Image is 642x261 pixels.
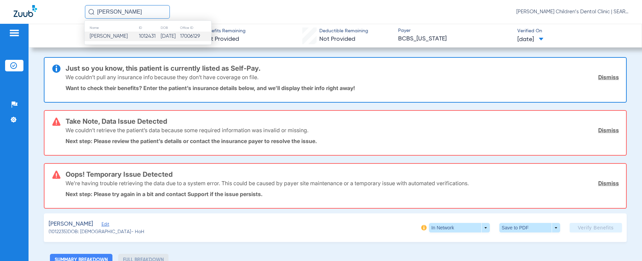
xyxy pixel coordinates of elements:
p: We’re having trouble retrieving the data due to a system error. This could be caused by payer sit... [66,180,469,187]
span: (1012235) DOB: [DEMOGRAPHIC_DATA] - HoH [49,228,144,236]
p: Want to check their benefits? Enter the patient’s insurance details below, and we’ll display thei... [66,85,619,91]
td: 17006129 [180,32,211,41]
h3: Just so you know, this patient is currently listed as Self-Pay. [66,65,619,72]
p: Next step: Please review the patient’s details or contact the insurance payer to resolve the issue. [66,138,619,144]
img: info-icon [421,225,427,230]
th: Office ID [180,24,211,32]
button: Save to PDF [499,223,560,232]
img: error-icon [52,171,60,179]
span: BCBS_[US_STATE] [398,35,512,43]
th: DOB [160,24,180,32]
th: Name [85,24,139,32]
span: Deductible Remaining [319,28,368,35]
img: info-icon [52,65,60,73]
p: We couldn’t pull any insurance info because they don’t have coverage on file. [66,74,258,81]
a: Dismiss [598,127,619,134]
iframe: Chat Widget [608,228,642,261]
button: In Network [429,223,490,232]
p: We couldn’t retrieve the patient’s data because some required information was invalid or missing. [66,127,308,134]
img: error-icon [52,118,60,126]
span: [PERSON_NAME] [49,220,93,228]
a: Dismiss [598,74,619,81]
a: Dismiss [598,180,619,187]
th: ID [139,24,160,32]
input: Search for patients [85,5,170,19]
img: Search Icon [88,9,94,15]
img: hamburger-icon [9,29,20,37]
span: [PERSON_NAME] [90,34,128,39]
td: 1012431 [139,32,160,41]
span: Benefits Remaining [203,28,246,35]
span: [PERSON_NAME] Children’s Dental Clinic | SEARHC [516,8,628,15]
img: Zuub Logo [14,5,37,17]
span: Not Provided [319,36,355,42]
h3: Oops! Temporary Issue Detected [66,171,619,178]
td: [DATE] [160,32,180,41]
span: Edit [102,222,108,228]
span: Not Provided [203,36,239,42]
span: Verified On [517,28,631,35]
h3: Take Note, Data Issue Detected [66,118,619,125]
span: Payer [398,27,512,34]
span: [DATE] [517,35,543,44]
p: Next step: Please try again in a bit and contact Support if the issue persists. [66,191,619,197]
